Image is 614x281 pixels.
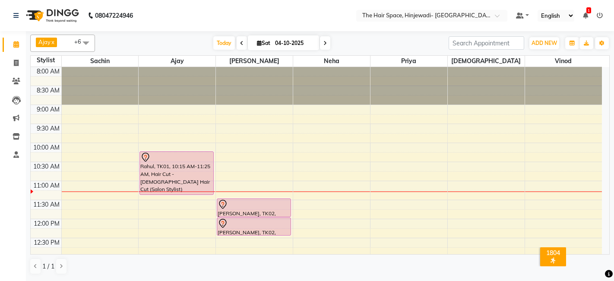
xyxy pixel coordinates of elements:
input: 2025-10-04 [272,37,316,50]
div: 8:30 AM [35,86,61,95]
a: x [51,38,54,45]
div: 11:30 AM [32,200,61,209]
div: [PERSON_NAME], TK02, 11:30 AM-12:00 PM, Waxing - Rica Wax Full Arms [217,199,290,217]
span: 1 [586,7,591,13]
span: Ajay [139,56,215,67]
span: Neha [293,56,370,67]
span: Priya [370,56,447,67]
span: 1 / 1 [42,262,54,271]
img: logo [22,3,81,28]
div: Rahul, TK01, 10:15 AM-11:25 AM, Hair Cut - [DEMOGRAPHIC_DATA] Hair Cut (Salon Stylist) [140,152,213,195]
div: 9:00 AM [35,105,61,114]
div: 10:00 AM [32,143,61,152]
div: 12:30 PM [32,238,61,247]
span: Sachin [62,56,139,67]
span: [PERSON_NAME] [216,56,293,67]
b: 08047224946 [95,3,133,28]
span: Sat [255,40,272,46]
input: Search Appointment [449,36,524,50]
span: +6 [74,38,88,45]
button: ADD NEW [529,37,559,49]
div: [PERSON_NAME], TK02, 12:00 PM-12:30 PM, Waxing - Rica Wax Under Arms [217,218,290,235]
div: 12:00 PM [32,219,61,228]
span: Today [213,36,235,50]
div: 1804 [542,249,564,257]
span: [DEMOGRAPHIC_DATA] [448,56,525,67]
div: 10:30 AM [32,162,61,171]
div: 9:30 AM [35,124,61,133]
span: Ajay [38,38,51,45]
div: 8:00 AM [35,67,61,76]
div: 11:00 AM [32,181,61,190]
a: 1 [583,12,588,19]
div: Stylist [31,56,61,65]
span: Vinod [525,56,602,67]
span: ADD NEW [532,40,557,46]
